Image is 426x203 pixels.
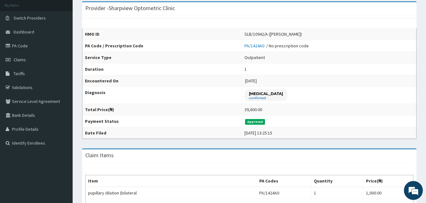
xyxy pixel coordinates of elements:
[82,52,242,63] th: Service Type
[245,78,257,84] span: [DATE]
[244,66,247,72] div: 1
[244,43,309,49] div: / No prescription code
[86,175,257,187] th: Item
[245,119,265,125] span: Approved
[82,40,242,52] th: PA Code / Prescription Code
[249,97,283,100] small: confirmed
[311,175,363,187] th: Quantity
[363,187,413,199] td: 1,000.00
[82,75,242,87] th: Encountered On
[256,175,311,187] th: PA Codes
[14,71,25,76] span: Tariffs
[14,29,34,35] span: Dashboard
[82,116,242,127] th: Payment Status
[82,87,242,104] th: Diagnosis
[85,5,175,11] h3: Provider - Sharpview Optometric Clinic
[85,152,114,158] h3: Claim Items
[82,104,242,116] th: Total Price(₦)
[244,31,302,37] div: SLB/10942/A ([PERSON_NAME])
[82,28,242,40] th: HMO ID
[249,91,283,96] p: [MEDICAL_DATA]
[256,187,311,199] td: PA/1424A0
[82,127,242,139] th: Date Filed
[14,15,46,21] span: Switch Providers
[244,106,262,113] div: 39,600.00
[82,63,242,75] th: Duration
[311,187,363,199] td: 1
[244,130,272,136] div: [DATE] 13:25:15
[86,187,257,199] td: pupillary dilation (bilateral
[244,43,266,49] a: PA/1424A0
[363,175,413,187] th: Price(₦)
[14,57,26,63] span: Claims
[244,54,265,61] div: Outpatient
